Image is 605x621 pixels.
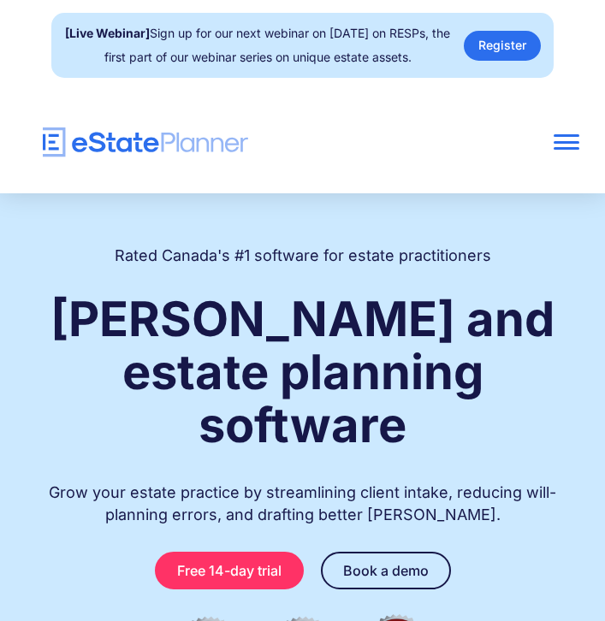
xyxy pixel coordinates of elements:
[26,482,579,526] p: Grow your estate practice by streamlining client intake, reducing will-planning errors, and draft...
[464,31,541,61] a: Register
[115,245,491,267] h2: Rated Canada's #1 software for estate practitioners
[26,127,469,157] a: home
[155,552,304,589] a: Free 14-day trial
[65,26,150,40] strong: [Live Webinar]
[321,552,451,589] a: Book a demo
[64,21,451,69] div: Sign up for our next webinar on [DATE] on RESPs, the first part of our webinar series on unique e...
[50,290,555,454] strong: [PERSON_NAME] and estate planning software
